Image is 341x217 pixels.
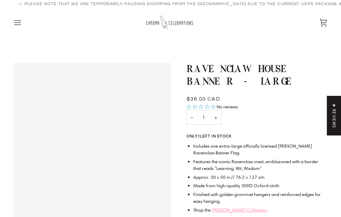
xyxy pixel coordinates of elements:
input: Quantity [187,110,221,125]
button: Open menu [14,8,34,37]
li: Shop the [193,207,325,213]
span: No reviews [217,104,238,110]
button: Decrease quantity [187,110,197,125]
a: [PERSON_NAME] Collection [212,207,267,213]
button: Increase quantity [210,110,221,125]
span: Only left in stock [187,134,235,138]
li: Finished with golden grommet hangers and reinforced edges for easy hanging [193,191,325,205]
li: Includes one e xtra-large officially licensed [PERSON_NAME] Ravenclaw Banner Flag [193,143,325,156]
span: 1 [198,134,200,138]
li: Features the iconic Ravenclaw crest, emblazoned with a border that reads "Learning, Wit, Wisdom" [193,158,325,172]
li: Made from high-quality 300D Oxford cloth [193,182,325,189]
h1: Ravenclaw House Banner - Large [187,63,320,87]
li: Approx. 30 x 50 in // 76.2 x 127 cm [193,174,325,180]
img: Chroma Celebrations [145,14,196,31]
span: $36.00 CAD [187,96,220,102]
